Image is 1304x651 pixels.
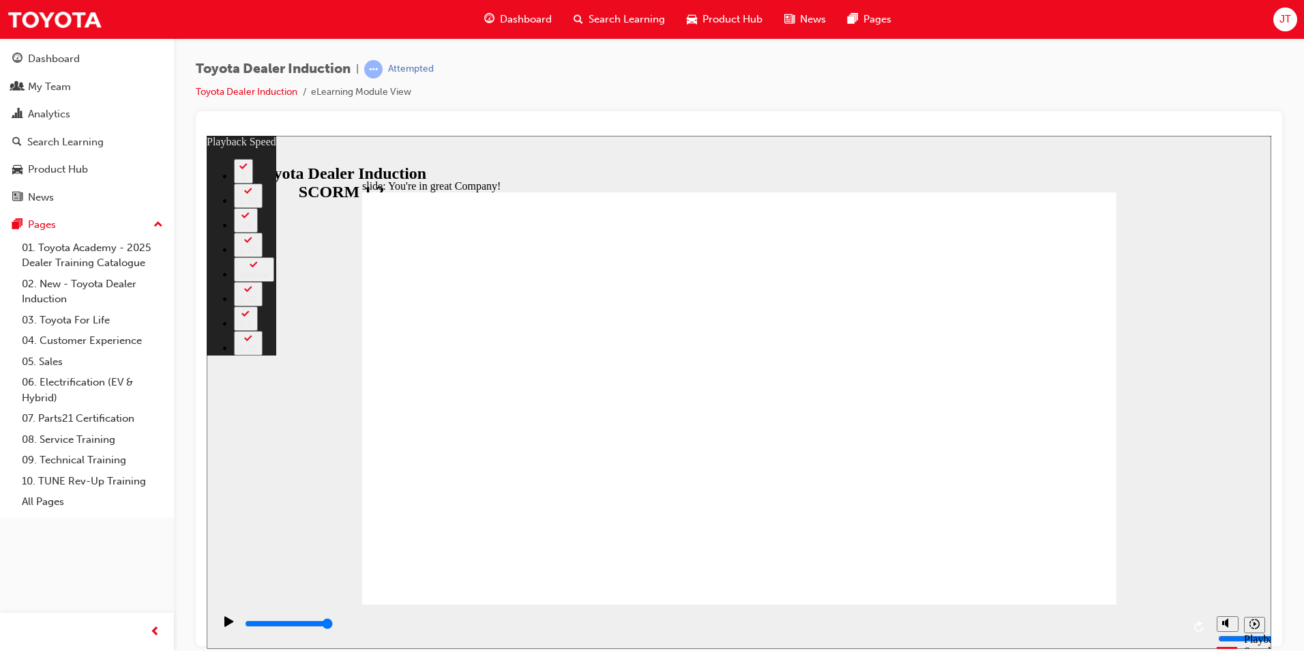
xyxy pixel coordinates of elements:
div: misc controls [1003,469,1058,513]
a: Dashboard [5,46,168,72]
div: playback controls [7,469,1003,513]
span: guage-icon [12,53,23,66]
div: Analytics [28,106,70,122]
span: Product Hub [702,12,762,27]
div: Attempted [388,63,434,76]
a: All Pages [16,491,168,512]
a: 06. Electrification (EV & Hybrid) [16,372,168,408]
span: | [356,61,359,77]
div: My Team [28,79,71,95]
a: Search Learning [5,130,168,155]
a: 05. Sales [16,351,168,373]
a: Analytics [5,102,168,127]
div: Dashboard [28,51,80,67]
a: search-iconSearch Learning [563,5,676,33]
input: volume [1011,497,1099,508]
button: Pages [5,212,168,237]
a: 09. Technical Training [16,450,168,471]
span: pages-icon [12,219,23,231]
a: pages-iconPages [837,5,902,33]
span: JT [1279,12,1291,27]
a: 02. New - Toyota Dealer Induction [16,274,168,310]
a: News [5,185,168,210]
div: Product Hub [28,162,88,177]
a: news-iconNews [773,5,837,33]
img: Trak [7,4,102,35]
a: 04. Customer Experience [16,330,168,351]
span: prev-icon [150,624,160,641]
div: News [28,190,54,205]
span: news-icon [12,192,23,204]
a: 10. TUNE Rev-Up Training [16,471,168,492]
button: DashboardMy TeamAnalyticsSearch LearningProduct HubNews [5,44,168,212]
div: Playback Speed [1037,497,1058,522]
a: guage-iconDashboard [473,5,563,33]
div: Search Learning [27,134,104,150]
span: people-icon [12,81,23,93]
span: chart-icon [12,108,23,121]
span: learningRecordVerb_ATTEMPT-icon [364,60,383,78]
button: 2 [27,23,46,48]
div: 2 [33,35,41,46]
div: Pages [28,217,56,233]
span: News [800,12,826,27]
button: Playback speed [1037,481,1058,497]
button: JT [1273,8,1297,31]
a: 08. Service Training [16,429,168,450]
span: Pages [863,12,891,27]
a: 01. Toyota Academy - 2025 Dealer Training Catalogue [16,237,168,274]
span: news-icon [784,11,795,28]
button: Replay (Ctrl+Alt+R) [983,481,1003,502]
a: 07. Parts21 Certification [16,408,168,429]
a: 03. Toyota For Life [16,310,168,331]
span: guage-icon [484,11,494,28]
span: car-icon [12,164,23,176]
span: up-icon [153,216,163,234]
span: Dashboard [500,12,552,27]
span: search-icon [12,136,22,149]
button: Mute (Ctrl+Alt+M) [1010,480,1032,496]
span: search-icon [574,11,583,28]
li: eLearning Module View [311,85,411,100]
input: slide progress [38,482,126,493]
span: car-icon [687,11,697,28]
span: Search Learning [589,12,665,27]
a: Product Hub [5,157,168,182]
button: Play (Ctrl+Alt+P) [7,480,30,503]
a: My Team [5,74,168,100]
a: Toyota Dealer Induction [196,86,297,98]
a: car-iconProduct Hub [676,5,773,33]
span: Toyota Dealer Induction [196,61,351,77]
span: pages-icon [848,11,858,28]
